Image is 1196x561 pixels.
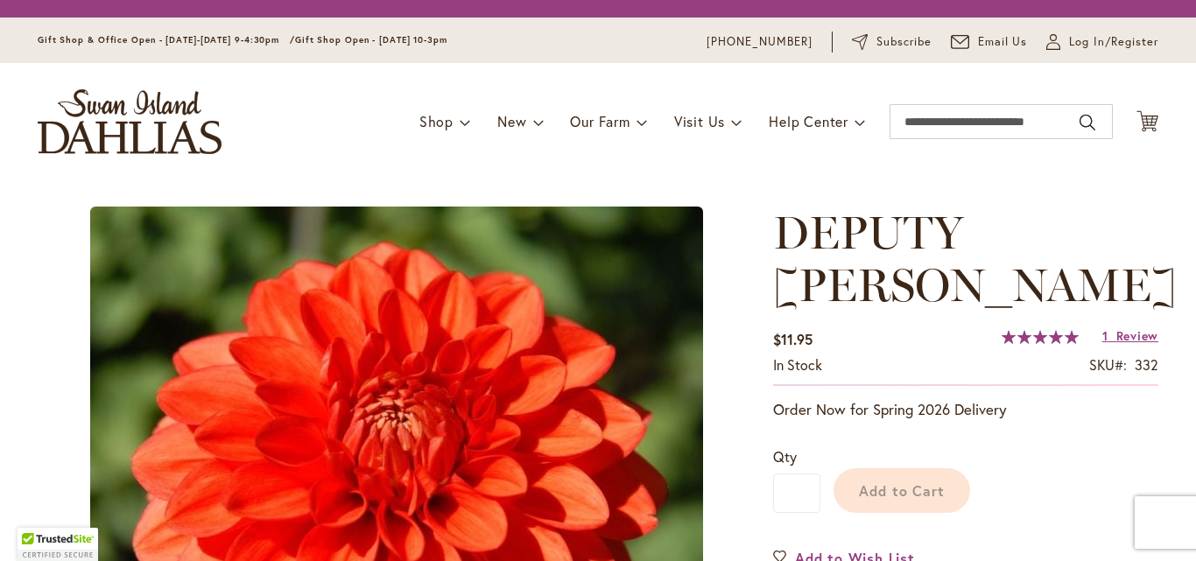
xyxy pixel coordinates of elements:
[773,205,1177,312] span: DEPUTY [PERSON_NAME]
[18,528,98,561] div: TrustedSite Certified
[1046,33,1158,51] a: Log In/Register
[707,33,813,51] a: [PHONE_NUMBER]
[1069,33,1158,51] span: Log In/Register
[773,330,813,348] span: $11.95
[876,33,932,51] span: Subscribe
[773,355,822,375] div: Availability
[769,112,848,130] span: Help Center
[1089,355,1127,374] strong: SKU
[38,89,222,154] a: store logo
[773,447,797,466] span: Qty
[419,112,454,130] span: Shop
[978,33,1028,51] span: Email Us
[951,33,1028,51] a: Email Us
[852,33,932,51] a: Subscribe
[1002,330,1079,344] div: 100%
[1116,327,1158,344] span: Review
[497,112,526,130] span: New
[773,355,822,374] span: In stock
[1080,109,1095,137] button: Search
[773,399,1158,420] p: Order Now for Spring 2026 Delivery
[1102,327,1158,344] a: 1 Review
[1102,327,1108,344] span: 1
[295,34,447,46] span: Gift Shop Open - [DATE] 10-3pm
[1135,355,1158,375] div: 332
[38,34,295,46] span: Gift Shop & Office Open - [DATE]-[DATE] 9-4:30pm /
[570,112,630,130] span: Our Farm
[674,112,725,130] span: Visit Us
